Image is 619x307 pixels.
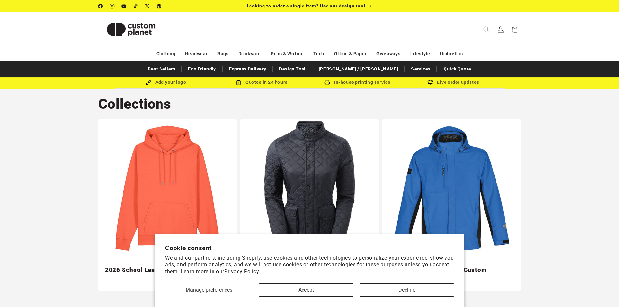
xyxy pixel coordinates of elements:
[105,266,230,274] a: 2026 School Leavers Hoodies
[186,287,232,293] span: Manage preferences
[389,266,514,282] a: 3 in 1 Jackets Ready for Custom Branding
[440,63,474,75] a: Quick Quote
[98,95,521,113] h1: Collections
[316,63,401,75] a: [PERSON_NAME] / [PERSON_NAME]
[334,48,367,59] a: Office & Paper
[145,63,178,75] a: Best Sellers
[247,3,365,8] span: Looking to order a single item? Use our design tool
[185,63,219,75] a: Eco Friendly
[324,80,330,85] img: In-house printing
[185,48,208,59] a: Headwear
[408,63,434,75] a: Services
[271,48,303,59] a: Pens & Writing
[217,48,228,59] a: Bags
[313,48,324,59] a: Tech
[118,78,214,86] div: Add your logo
[165,244,454,252] h2: Cookie consent
[224,268,259,275] a: Privacy Policy
[406,78,501,86] div: Live order updates
[587,276,619,307] iframe: Chat Widget
[146,80,151,85] img: Brush Icon
[259,283,353,297] button: Accept
[276,63,309,75] a: Design Tool
[427,80,433,85] img: Order updates
[440,48,463,59] a: Umbrellas
[156,48,175,59] a: Clothing
[479,22,494,37] summary: Search
[236,80,241,85] img: Order Updates Icon
[214,78,310,86] div: Quotes in 24 hours
[360,283,454,297] button: Decline
[410,48,430,59] a: Lifestyle
[98,15,163,44] img: Custom Planet
[165,255,454,275] p: We and our partners, including Shopify, use cookies and other technologies to personalize your ex...
[226,63,270,75] a: Express Delivery
[239,48,261,59] a: Drinkware
[165,283,252,297] button: Manage preferences
[376,48,400,59] a: Giveaways
[96,12,166,46] a: Custom Planet
[310,78,406,86] div: In-house printing service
